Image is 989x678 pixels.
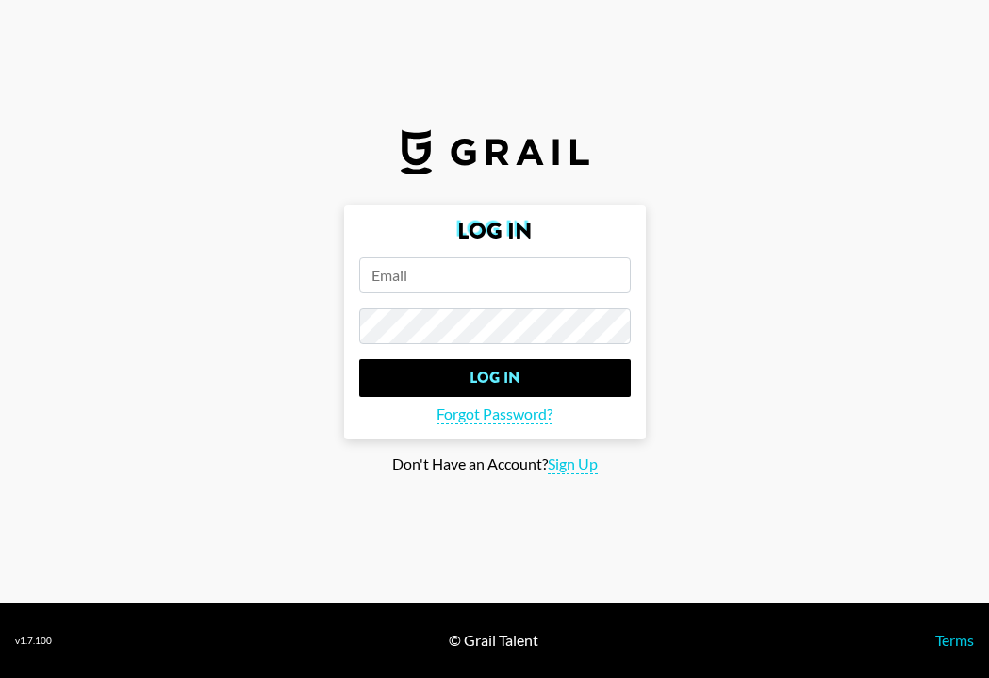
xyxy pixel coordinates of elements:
h2: Log In [359,220,631,242]
img: Grail Talent Logo [401,129,589,174]
input: Log In [359,359,631,397]
div: v 1.7.100 [15,635,52,647]
input: Email [359,257,631,293]
span: Sign Up [548,455,598,474]
div: © Grail Talent [449,631,538,650]
div: Don't Have an Account? [15,455,974,474]
a: Terms [935,631,974,649]
span: Forgot Password? [437,405,552,424]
